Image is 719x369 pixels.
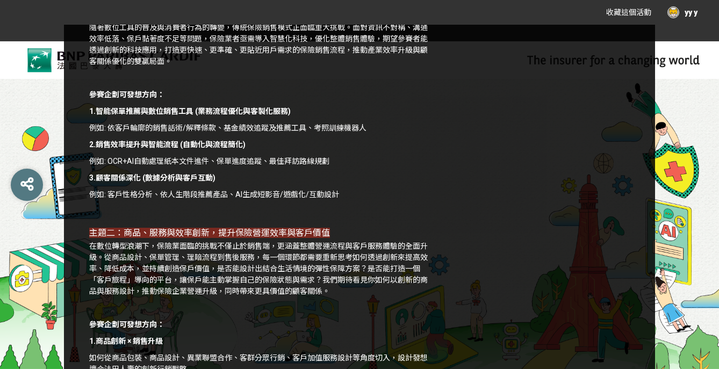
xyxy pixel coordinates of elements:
p: 例如: OCR+AI自動處理紙本文件進件、保單進度追蹤、最佳拜訪路線規劃 [89,156,433,167]
p: 在數位轉型浪潮下，保險業面臨的挑戰不僅止於銷售端，更涵蓋整體營運流程與客戶服務體驗的全面升級。從商品設計、保單管理、理賠流程到售後服務，每一個環節都需要重新思考如何透過創新來提高效率、降低成本，... [89,241,433,297]
strong: 2.銷售效率提升與智能流程 (自動化與流程簡化) [89,140,246,149]
span: 主題二：商品、服務與效率創新，提升保險營運效率與客戶價值 [89,228,330,238]
strong: 1.商品創新 × 銷售升級 [89,337,163,345]
p: 例如: 客戶性格分析、依人生階段推薦產品、AI生成短影音/遊戲化/互動設計 [89,189,433,200]
p: 例如: 依客戶輪廓的銷售話術/解釋條款、基金績效追蹤及推薦工具、考照訓練機器人 [89,122,433,134]
p: 隨著數位工具的普及與消費者行為的轉變，傳統保險銷售模式正面臨重大挑戰。面對資訊不對稱、溝通效率低落、保戶黏著度不足等問題，保險業者亟需導入智慧化科技，優化整體銷售體驗，期望參賽者能透過創新的科技... [89,22,433,67]
strong: 3.顧客關係深化 (數據分析與客戶互動) [89,173,215,182]
strong: 1.智能保單推薦與數位銷售工具 (業務流程優化與客製化服務) [89,107,291,115]
strong: 參賽企劃可發想方向： [89,90,164,99]
strong: 參賽企劃可發想方向： [89,320,164,329]
span: 收藏這個活動 [606,8,651,17]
